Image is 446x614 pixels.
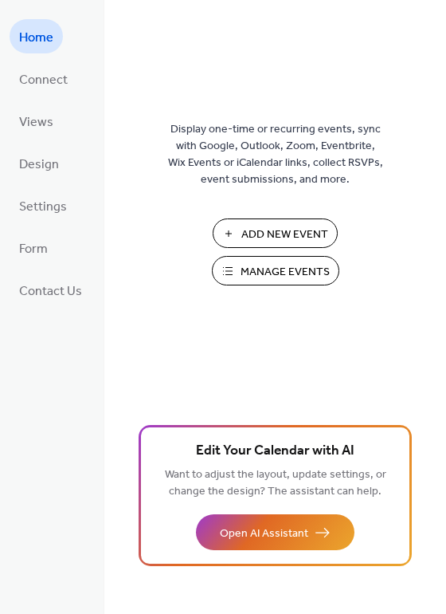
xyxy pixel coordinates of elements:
button: Manage Events [212,256,339,285]
button: Open AI Assistant [196,514,354,550]
a: Contact Us [10,273,92,307]
a: Home [10,19,63,53]
a: Connect [10,61,77,96]
span: Home [19,26,53,50]
a: Form [10,230,57,265]
span: Settings [19,195,67,219]
span: Design [19,152,59,177]
span: Edit Your Calendar with AI [196,440,354,462]
a: Settings [10,188,76,222]
a: Design [10,146,68,180]
span: Open AI Assistant [220,525,308,542]
span: Views [19,110,53,135]
span: Contact Us [19,279,82,304]
button: Add New Event [213,218,338,248]
span: Manage Events [241,264,330,281]
span: Want to adjust the layout, update settings, or change the design? The assistant can help. [165,464,386,502]
span: Add New Event [241,226,328,243]
a: Views [10,104,63,138]
span: Display one-time or recurring events, sync with Google, Outlook, Zoom, Eventbrite, Wix Events or ... [168,121,383,188]
span: Connect [19,68,68,92]
span: Form [19,237,48,262]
